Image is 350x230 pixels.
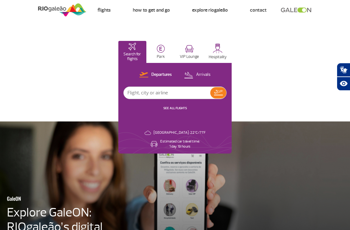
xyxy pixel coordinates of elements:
[128,43,136,50] img: airplaneHomeActive.svg
[209,55,227,59] p: Hospitality
[154,130,206,135] p: [GEOGRAPHIC_DATA]: 22°C/71°F
[157,45,165,53] img: carParkingHome.svg
[175,41,203,63] button: VIP Lounge
[213,43,223,53] img: hospitality.svg
[98,7,111,13] a: Flights
[192,7,228,13] a: Explore RIOgaleão
[337,63,350,77] button: Abrir tradutor de língua de sinais.
[250,7,267,13] a: Contact
[157,54,165,59] p: Park
[133,7,170,13] a: How to get and go
[161,106,189,111] button: SEE ALL FLIGHTS
[118,41,146,63] button: Search for flights
[196,72,211,78] p: Arrivals
[337,77,350,91] button: Abrir recursos assistivos.
[151,72,172,78] p: Departures
[204,41,232,63] button: Hospitality
[7,192,112,205] h3: GaleON
[147,41,175,63] button: Park
[160,139,200,149] p: Estimated car travel time: 1 day 19 hours
[121,52,143,61] p: Search for flights
[180,54,199,59] p: VIP Lounge
[337,63,350,91] div: Plugin de acessibilidade da Hand Talk.
[185,45,194,53] img: vipRoom.svg
[124,87,210,99] input: Flight, city or airline
[182,71,212,79] button: Arrivals
[138,71,174,79] button: Departures
[163,106,187,110] a: SEE ALL FLIGHTS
